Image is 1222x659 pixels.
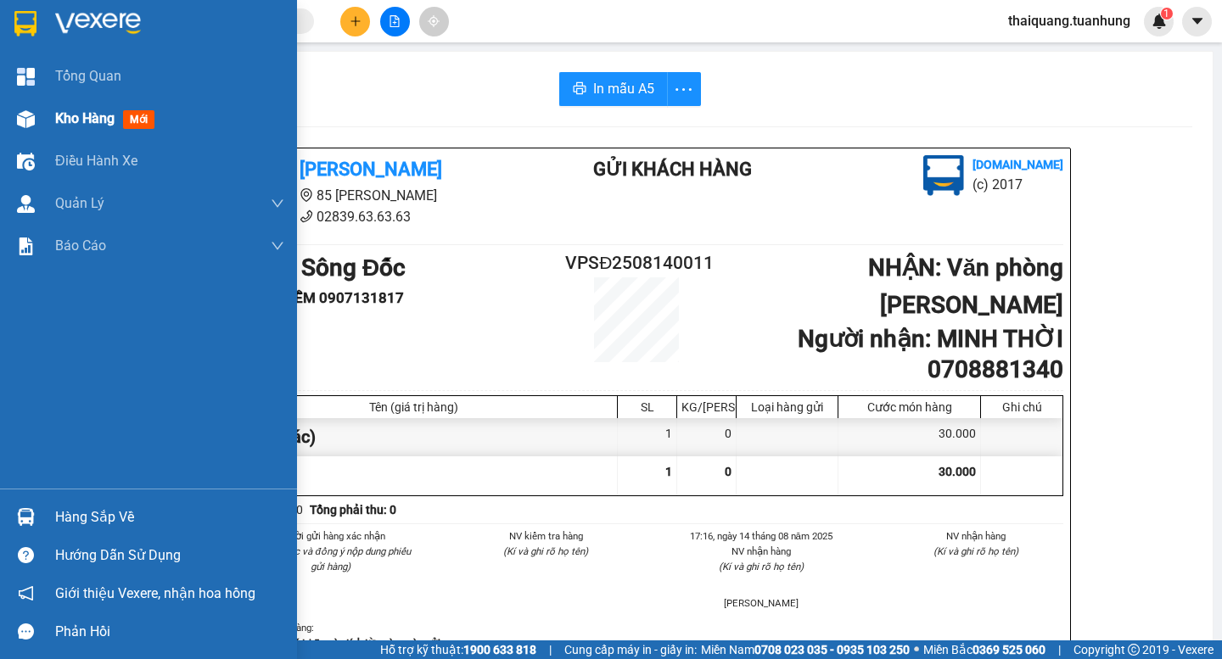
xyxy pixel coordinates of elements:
[573,81,586,98] span: printer
[564,640,697,659] span: Cung cấp máy in - giấy in:
[380,640,536,659] span: Hỗ trợ kỹ thuật:
[123,110,154,129] span: mới
[914,646,919,653] span: ⚪️
[549,640,552,659] span: |
[210,254,406,282] b: GỬI : VP Sông Đốc
[459,528,634,544] li: NV kiểm tra hàng
[244,528,418,544] li: Người gửi hàng xác nhận
[973,158,1063,171] b: [DOMAIN_NAME]
[55,583,255,604] span: Giới thiệu Vexere, nhận hoa hồng
[923,640,1045,659] span: Miền Bắc
[868,254,1063,319] b: NHẬN : Văn phòng [PERSON_NAME]
[674,595,849,611] li: [PERSON_NAME]
[300,209,313,223] span: phone
[17,153,35,170] img: warehouse-icon
[677,418,737,456] div: 0
[98,11,240,32] b: [PERSON_NAME]
[17,508,35,526] img: warehouse-icon
[973,174,1063,195] li: (c) 2017
[985,400,1058,414] div: Ghi chú
[300,188,313,202] span: environment
[98,62,111,75] span: phone
[55,193,104,214] span: Quản Lý
[55,65,121,87] span: Tổng Quan
[995,10,1144,31] span: thaiquang.tuanhung
[215,400,613,414] div: Tên (giá trị hàng)
[210,206,525,227] li: 02839.63.63.63
[1163,8,1169,20] span: 1
[18,547,34,563] span: question-circle
[674,528,849,544] li: 17:16, ngày 14 tháng 08 năm 2025
[1161,8,1173,20] sup: 1
[428,15,440,27] span: aim
[668,79,700,100] span: more
[665,465,672,478] span: 1
[210,637,440,649] strong: -Phiếu này chỉ có giá trị 5 ngày tính từ ngày ngày gửi
[674,544,849,559] li: NV nhận hàng
[503,545,588,557] i: (Kí và ghi rõ họ tên)
[1152,14,1167,29] img: icon-new-feature
[593,78,654,99] span: In mẫu A5
[310,503,396,517] b: Tổng phải thu: 0
[701,640,910,659] span: Miền Nam
[618,418,677,456] div: 1
[55,150,137,171] span: Điều hành xe
[210,185,525,206] li: 85 [PERSON_NAME]
[18,623,34,639] span: message
[798,325,1063,383] b: Người nhận : MINH THỜI 0708881340
[973,643,1045,656] strong: 0369 525 060
[17,110,35,128] img: warehouse-icon
[389,15,401,27] span: file-add
[17,68,35,86] img: dashboard-icon
[939,465,976,478] span: 30.000
[419,7,449,36] button: aim
[667,72,701,106] button: more
[741,400,833,414] div: Loại hàng gửi
[622,400,672,414] div: SL
[55,235,106,256] span: Báo cáo
[1182,7,1212,36] button: caret-down
[14,11,36,36] img: logo-vxr
[923,155,964,196] img: logo.jpg
[725,465,732,478] span: 0
[210,289,404,306] b: Người gửi : DIỄM 0907131817
[251,545,411,572] i: (Tôi đã đọc và đồng ý nộp dung phiếu gửi hàng)
[271,197,284,210] span: down
[8,59,323,80] li: 02839.63.63.63
[18,585,34,601] span: notification
[843,400,976,414] div: Cước món hàng
[55,543,284,568] div: Hướng dẫn sử dụng
[210,418,618,456] div: 1 CỤC (Khác)
[559,72,668,106] button: printerIn mẫu A5
[340,7,370,36] button: plus
[1058,640,1061,659] span: |
[1190,14,1205,29] span: caret-down
[55,619,284,645] div: Phản hồi
[8,106,204,134] b: GỬI : VP Sông Đốc
[565,249,708,277] h2: VPSĐ2508140011
[889,528,1064,544] li: NV nhận hàng
[17,237,35,255] img: solution-icon
[55,505,284,530] div: Hàng sắp về
[55,110,115,126] span: Kho hàng
[380,7,410,36] button: file-add
[838,418,981,456] div: 30.000
[98,41,111,54] span: environment
[271,239,284,253] span: down
[681,400,732,414] div: KG/[PERSON_NAME]
[593,159,752,180] b: Gửi khách hàng
[933,545,1018,557] i: (Kí và ghi rõ họ tên)
[463,643,536,656] strong: 1900 633 818
[17,195,35,213] img: warehouse-icon
[300,159,442,180] b: [PERSON_NAME]
[1128,644,1140,656] span: copyright
[719,561,804,572] i: (Kí và ghi rõ họ tên)
[8,37,323,59] li: 85 [PERSON_NAME]
[350,15,362,27] span: plus
[754,643,910,656] strong: 0708 023 035 - 0935 103 250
